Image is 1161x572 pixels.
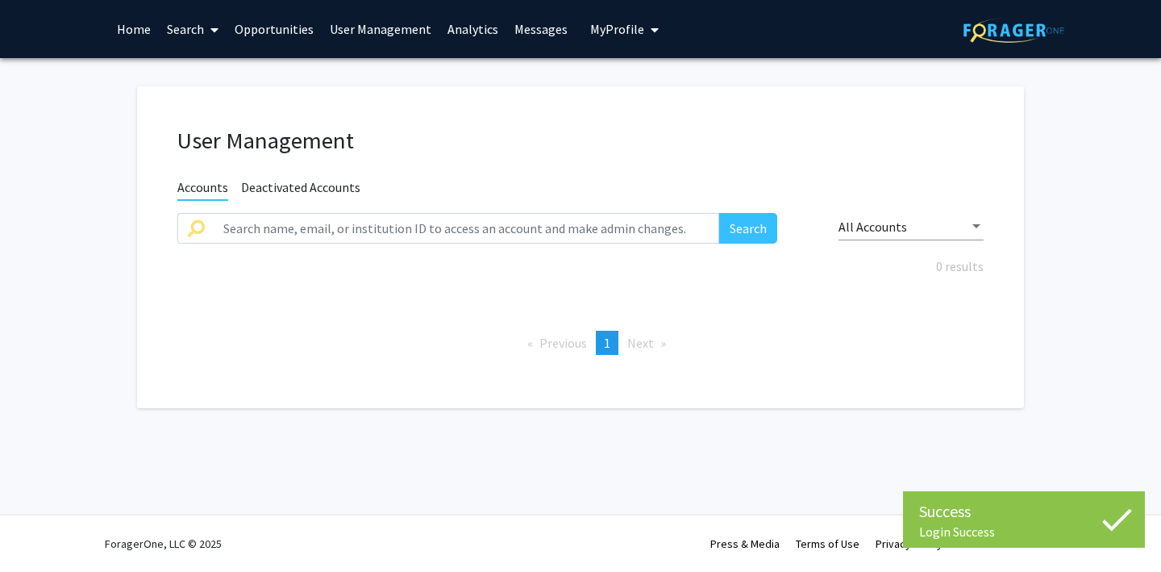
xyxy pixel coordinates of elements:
img: ForagerOne Logo [963,18,1064,43]
span: 1 [604,335,610,351]
span: Next [627,335,654,351]
ul: Pagination [177,331,984,355]
span: Accounts [177,179,228,201]
button: Search [719,213,777,244]
a: Messages [506,1,576,57]
span: All Accounts [838,219,907,235]
a: Opportunities [227,1,322,57]
h1: User Management [177,127,984,155]
a: Analytics [439,1,506,57]
div: Success [919,499,1129,524]
a: User Management [322,1,439,57]
span: Deactivated Accounts [241,179,360,199]
div: ForagerOne, LLC © 2025 [105,516,222,572]
a: Press & Media [710,537,780,551]
input: Search name, email, or institution ID to access an account and make admin changes. [214,213,719,244]
span: Previous [539,335,587,351]
a: Home [109,1,159,57]
div: Login Success [919,524,1129,540]
a: Search [159,1,227,57]
span: My Profile [590,21,644,37]
div: 0 results [165,257,996,276]
a: Privacy Policy [876,537,943,551]
a: Terms of Use [796,537,859,551]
